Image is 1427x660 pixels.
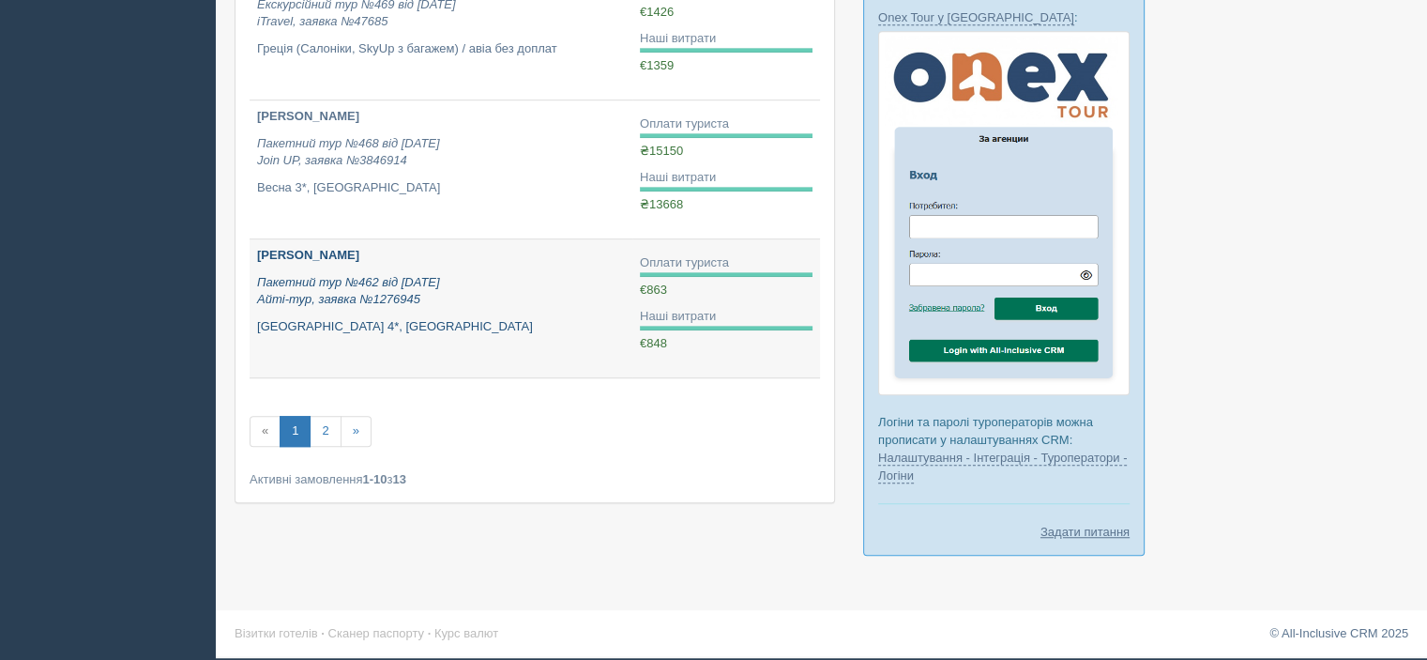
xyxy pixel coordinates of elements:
b: [PERSON_NAME] [257,248,359,262]
a: [PERSON_NAME] Пакетний тур №462 від [DATE]Айті-тур, заявка №1276945 [GEOGRAPHIC_DATA] 4*, [GEOGRA... [250,239,632,377]
span: €1359 [640,58,674,72]
span: « [250,416,281,447]
a: Курс валют [434,626,498,640]
span: €848 [640,336,667,350]
i: Пакетний тур №462 від [DATE] Айті-тур, заявка №1276945 [257,275,440,307]
div: Наші витрати [640,169,812,187]
b: [PERSON_NAME] [257,109,359,123]
i: Пакетний тур №468 від [DATE] Join UP, заявка №3846914 [257,136,440,168]
div: Наші витрати [640,308,812,326]
span: · [428,626,432,640]
a: Onex Tour у [GEOGRAPHIC_DATA] [878,10,1074,25]
b: 13 [393,472,406,486]
p: Весна 3*, [GEOGRAPHIC_DATA] [257,179,625,197]
span: ₴15150 [640,144,683,158]
div: Наші витрати [640,30,812,48]
p: Греція (Салоніки, SkyUp з багажем) / авіа без доплат [257,40,625,58]
a: 2 [310,416,341,447]
a: © All-Inclusive CRM 2025 [1269,626,1408,640]
a: Задати питання [1040,523,1130,541]
span: €863 [640,283,667,297]
div: Активні замовлення з [250,470,820,488]
span: · [321,626,325,640]
span: €1426 [640,5,674,19]
p: Логіни та паролі туроператорів можна прописати у налаштуваннях CRM: [878,413,1130,484]
b: 1-10 [363,472,387,486]
a: Сканер паспорту [328,626,424,640]
a: » [341,416,372,447]
a: [PERSON_NAME] Пакетний тур №468 від [DATE]Join UP, заявка №3846914 Весна 3*, [GEOGRAPHIC_DATA] [250,100,632,238]
div: Оплати туриста [640,254,812,272]
img: onex-tour-%D0%BB%D0%BE%D0%B3%D0%B8%D0%BD-%D1%87%D0%B5%D1%80%D0%B5%D0%B7-%D1%81%D1%80%D0%BC-%D0%B4... [878,31,1130,395]
a: 1 [280,416,311,447]
a: Налаштування - Інтеграція - Туроператори - Логіни [878,451,1127,483]
p: [GEOGRAPHIC_DATA] 4*, [GEOGRAPHIC_DATA] [257,318,625,336]
div: Оплати туриста [640,115,812,133]
span: ₴13668 [640,197,683,211]
a: Візитки готелів [235,626,318,640]
p: : [878,8,1130,26]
